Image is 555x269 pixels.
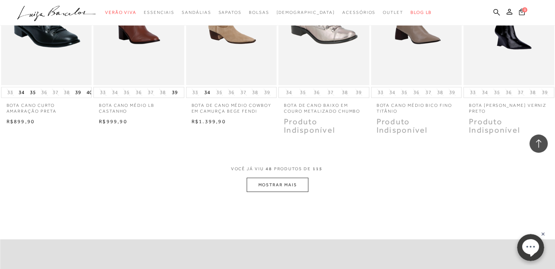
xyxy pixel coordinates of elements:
a: categoryNavScreenReaderText [249,6,269,19]
a: categoryNavScreenReaderText [105,6,136,19]
a: BOTA DE CANO MÉDIO COWBOY EM CAMURÇA BEGE FENDI [186,98,277,115]
span: Sandálias [182,10,211,15]
button: 38 [340,89,350,96]
button: 34 [387,89,397,96]
span: Acessórios [342,10,375,15]
button: 37 [325,89,336,96]
button: 35 [492,89,502,96]
span: BLOG LB [411,10,432,15]
button: 39 [262,89,272,96]
button: 40 [84,87,95,98]
span: 48 [266,166,272,171]
button: 0 [517,8,527,18]
a: categoryNavScreenReaderText [144,6,174,19]
span: Produto Indisponível [377,117,428,134]
a: BOTA CANO MÉDIO LB CASTANHO [93,98,184,115]
span: Verão Viva [105,10,136,15]
button: 38 [158,89,168,96]
a: categoryNavScreenReaderText [218,6,241,19]
span: 0 [522,7,527,12]
button: 39 [540,89,550,96]
button: 33 [375,89,385,96]
button: 35 [214,89,224,96]
span: Produto Indisponível [284,117,335,134]
button: 33 [5,89,15,96]
button: MOSTRAR MAIS [247,178,308,192]
button: 34 [110,89,120,96]
span: Bolsas [249,10,269,15]
a: BOTA CANO MÉDIO BICO FINO TITÂNIO [371,98,462,115]
span: R$999,90 [99,118,127,124]
span: [DEMOGRAPHIC_DATA] [276,10,335,15]
button: 37 [146,89,156,96]
button: 38 [62,89,72,96]
button: 37 [423,89,433,96]
button: 38 [528,89,538,96]
span: R$899,90 [7,118,35,124]
a: noSubCategoriesText [276,6,335,19]
a: categoryNavScreenReaderText [182,6,211,19]
span: Outlet [383,10,403,15]
button: 36 [226,89,236,96]
button: 37 [238,89,248,96]
button: 33 [190,89,200,96]
button: 36 [312,89,322,96]
button: 34 [480,89,490,96]
button: 39 [354,89,364,96]
span: VOCÊ JÁ VIU PRODUTOS DE [231,166,324,171]
button: 35 [298,89,308,96]
button: 36 [411,89,421,96]
button: 35 [122,89,132,96]
button: 36 [504,89,514,96]
span: R$1.399,90 [192,118,226,124]
a: BLOG LB [411,6,432,19]
span: Sapatos [218,10,241,15]
button: 36 [134,89,144,96]
button: 39 [170,87,180,98]
button: 38 [435,89,445,96]
span: 115 [313,166,323,171]
button: 36 [39,89,49,96]
a: categoryNavScreenReaderText [383,6,403,19]
a: BOTA [PERSON_NAME] VERNIZ PRETO [463,98,554,115]
button: 35 [28,87,38,98]
button: 34 [16,87,27,98]
span: Essenciais [144,10,174,15]
span: Produto Indisponível [469,117,520,134]
button: 35 [399,89,409,96]
button: 39 [73,87,83,98]
button: 34 [202,87,212,98]
button: 39 [447,89,457,96]
button: 37 [516,89,526,96]
a: BOTA DE CANO BAIXO EM COURO METALIZADO CHUMBO [278,98,369,115]
button: 37 [50,89,61,96]
button: 33 [468,89,478,96]
a: categoryNavScreenReaderText [342,6,375,19]
button: 34 [284,89,294,96]
a: Bota cano curto amarração preta [1,98,92,115]
button: 33 [98,89,108,96]
button: 38 [250,89,260,96]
